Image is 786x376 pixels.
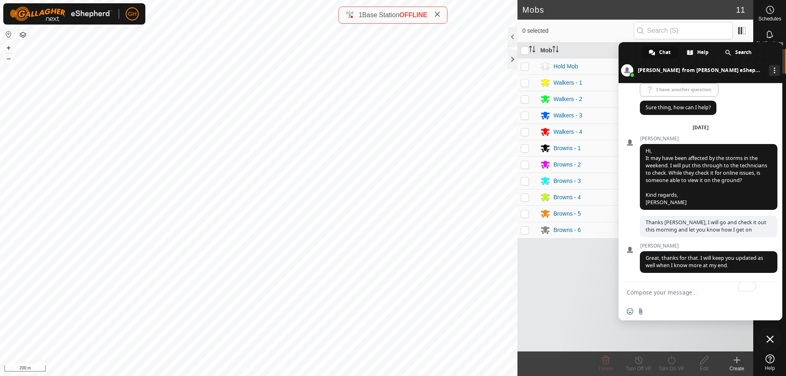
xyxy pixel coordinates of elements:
div: Browns - 6 [553,226,581,234]
span: GH [128,10,137,18]
textarea: To enrich screen reader interactions, please activate Accessibility in Grammarly extension settings [627,282,758,302]
span: [PERSON_NAME] [640,136,777,142]
span: Search [735,46,752,59]
p-sorticon: Activate to sort [552,47,559,54]
div: Browns - 2 [553,160,581,169]
div: Walkers - 1 [553,79,582,87]
input: Search (S) [634,22,733,39]
a: Help [754,351,786,374]
span: Send a file [637,308,644,315]
p-sorticon: Activate to sort [529,47,535,54]
button: Map Layers [18,30,28,40]
span: Notifications [757,41,783,46]
span: Hi, It may have been affected by the storms in the weekend. I will put this through to the techni... [646,147,767,206]
a: Search [718,46,760,59]
div: Browns - 1 [553,144,581,153]
div: Browns - 4 [553,193,581,202]
span: Schedules [758,16,781,21]
span: Help [765,366,775,371]
div: Create [720,365,753,372]
img: Gallagher Logo [10,7,112,21]
span: [PERSON_NAME] [640,243,777,249]
span: Great, thanks for that. I will keep you updated as well when I know more at my end. [646,254,763,269]
span: Delete [599,366,613,371]
a: Privacy Policy [226,365,257,373]
div: [DATE] [693,125,709,130]
div: Walkers - 2 [553,95,582,104]
h2: Mobs [522,5,736,15]
span: Help [697,46,709,59]
div: Browns - 3 [553,177,581,185]
span: Sure thing, how can I help? [646,104,711,111]
span: Chat [659,46,671,59]
button: – [4,54,14,63]
button: + [4,43,14,53]
span: Base Station [362,11,400,18]
span: 1 [359,11,362,18]
button: Reset Map [4,29,14,39]
span: 0 selected [522,27,634,35]
a: Close chat [758,327,782,351]
a: Chat [641,46,679,59]
span: Insert an emoji [627,308,633,315]
span: Thanks [PERSON_NAME], I will go and check it out this morning and let you know how I get on [646,219,766,233]
div: Edit [688,365,720,372]
a: Contact Us [267,365,291,373]
div: Turn Off VP [622,365,655,372]
span: 11 [736,4,745,16]
a: Help [680,46,717,59]
div: Hold Mob [553,62,578,71]
div: Walkers - 4 [553,128,582,136]
span: OFFLINE [400,11,427,18]
div: Walkers - 3 [553,111,582,120]
div: Turn On VP [655,365,688,372]
th: Mob [537,43,627,59]
div: Browns - 5 [553,209,581,218]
